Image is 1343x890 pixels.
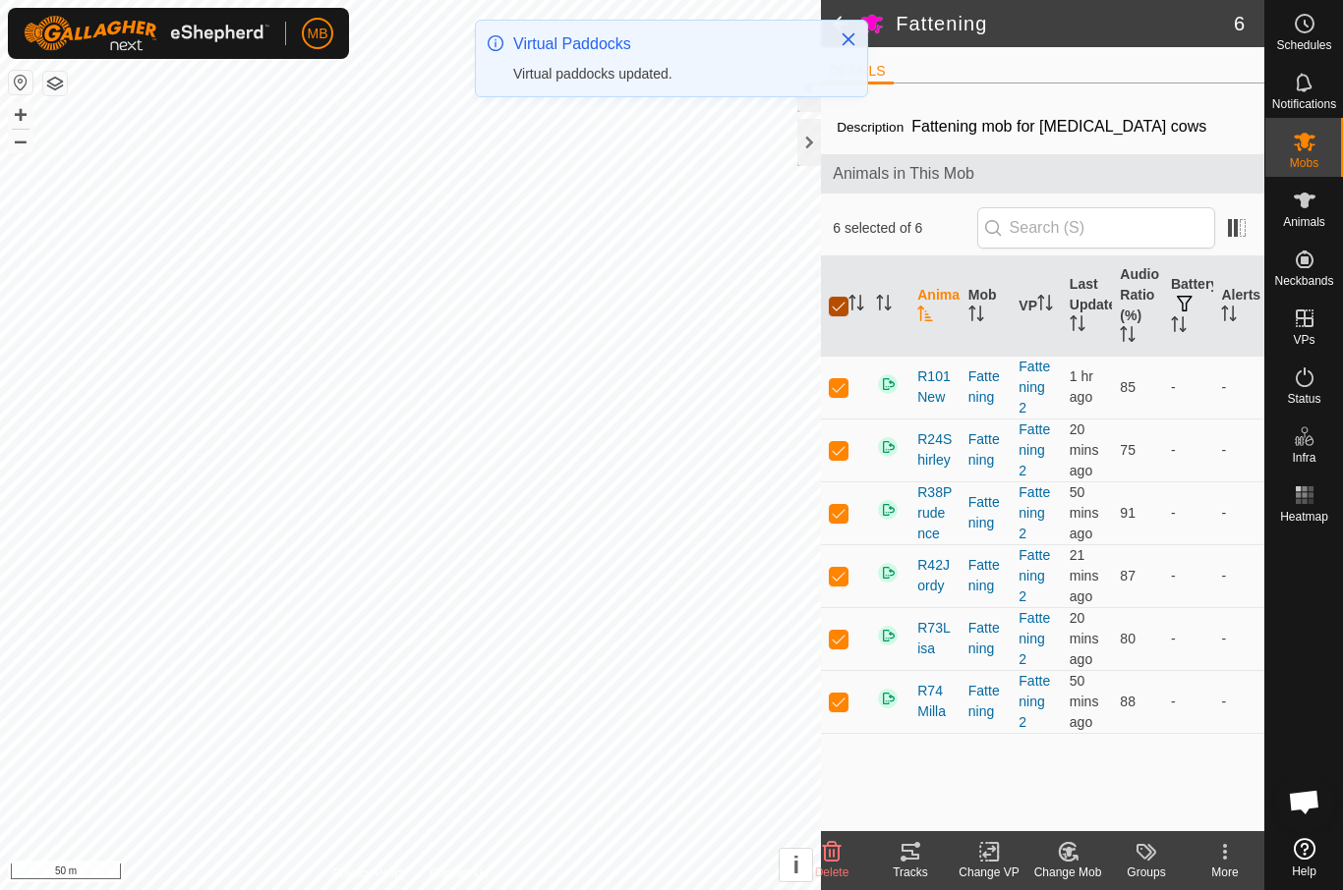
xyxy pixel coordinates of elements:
button: + [9,103,32,127]
div: Virtual Paddocks [513,32,820,56]
img: returning on [876,624,900,647]
th: Audio Ratio (%) [1112,256,1163,357]
img: returning on [876,561,900,584]
td: - [1163,418,1214,481]
span: R73Lisa [917,618,953,659]
span: 5 Oct 2025 at 4:03 pm [1070,673,1099,730]
button: Map Layers [43,72,67,95]
span: R42Jordy [917,555,953,596]
span: Delete [815,865,849,879]
img: returning on [876,435,900,459]
span: R74Milla [917,681,953,722]
div: Fattening [968,555,1004,596]
span: R101New [917,366,953,408]
td: - [1213,544,1264,607]
th: Mob [961,256,1012,357]
div: Fattening [968,366,1004,408]
span: R24Shirley [917,429,953,471]
span: Fattening mob for [MEDICAL_DATA] cows [904,110,1214,142]
button: – [9,129,32,152]
span: 88 [1120,694,1136,709]
span: 5 Oct 2025 at 4:32 pm [1070,547,1099,604]
p-sorticon: Activate to sort [1171,319,1187,335]
a: Contact Us [430,864,488,882]
img: returning on [876,498,900,522]
input: Search (S) [977,207,1215,249]
span: Notifications [1272,98,1336,110]
th: Battery [1163,256,1214,357]
span: 5 Oct 2025 at 4:33 pm [1070,610,1099,667]
img: returning on [876,687,900,710]
div: More [1186,863,1264,881]
div: Change Mob [1028,863,1107,881]
span: 6 selected of 6 [833,218,976,239]
p-sorticon: Activate to sort [1221,308,1237,324]
th: Animal [909,256,961,357]
td: - [1163,607,1214,670]
td: - [1163,481,1214,544]
button: i [780,849,812,881]
a: Fattening 2 [1019,673,1050,730]
img: Gallagher Logo [24,16,269,51]
button: Reset Map [9,71,32,94]
td: - [1213,481,1264,544]
a: Fattening 2 [1019,359,1050,416]
div: Tracks [871,863,950,881]
td: - [1163,544,1214,607]
th: Last Updated [1062,256,1113,357]
p-sorticon: Activate to sort [1037,298,1053,313]
a: Help [1265,830,1343,885]
span: 6 [1234,9,1245,38]
span: Animals in This Mob [833,162,1253,186]
th: Alerts [1213,256,1264,357]
span: Schedules [1276,39,1331,51]
a: Privacy Policy [333,864,407,882]
span: 5 Oct 2025 at 3:03 pm [1070,368,1093,405]
span: Neckbands [1274,275,1333,287]
span: i [792,852,799,878]
span: Mobs [1290,157,1318,169]
td: - [1213,607,1264,670]
div: Groups [1107,863,1186,881]
p-sorticon: Activate to sort [968,308,984,324]
td: - [1163,670,1214,733]
button: Close [835,26,862,53]
span: 75 [1120,442,1136,458]
span: 85 [1120,379,1136,395]
div: Fattening [968,618,1004,659]
td: - [1163,356,1214,418]
a: Fattening 2 [1019,484,1050,541]
label: Description [837,120,904,135]
a: Fattening 2 [1019,547,1050,604]
span: Infra [1292,452,1315,464]
p-sorticon: Activate to sort [917,308,933,324]
span: 91 [1120,505,1136,521]
td: - [1213,356,1264,418]
span: 80 [1120,631,1136,646]
span: 5 Oct 2025 at 4:33 pm [1070,421,1099,478]
td: - [1213,670,1264,733]
span: 5 Oct 2025 at 4:03 pm [1070,484,1099,541]
span: VPs [1293,334,1314,346]
div: Fattening [968,429,1004,471]
a: Fattening 2 [1019,610,1050,667]
span: MB [308,24,328,44]
span: R38Prudence [917,482,953,544]
span: Status [1287,393,1320,405]
div: Fattening [968,681,1004,722]
span: Help [1292,865,1316,877]
div: Fattening [968,492,1004,533]
h2: Fattening [896,12,1234,35]
div: Change VP [950,863,1028,881]
a: Fattening 2 [1019,421,1050,478]
div: Virtual paddocks updated. [513,64,820,84]
div: Open chat [1275,772,1334,831]
th: VP [1011,256,1062,357]
p-sorticon: Activate to sort [876,298,892,313]
p-sorticon: Activate to sort [1070,318,1085,334]
p-sorticon: Activate to sort [848,298,864,313]
span: Animals [1283,216,1325,228]
img: returning on [876,372,900,396]
span: 87 [1120,568,1136,584]
span: Heatmap [1280,511,1328,523]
